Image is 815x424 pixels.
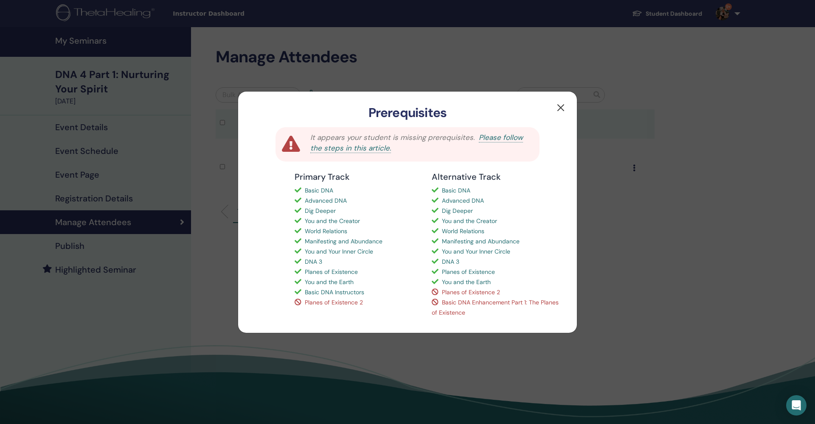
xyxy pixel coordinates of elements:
span: DNA 3 [305,258,322,265]
span: Planes of Existence [442,268,495,276]
h3: Prerequisites [252,105,563,120]
span: DNA 3 [442,258,459,265]
span: Manifesting and Abundance [305,237,382,245]
span: You and Your Inner Circle [442,248,510,255]
span: Advanced DNA [305,197,347,204]
span: Dig Deeper [442,207,473,215]
span: Dig Deeper [305,207,336,215]
span: Advanced DNA [442,197,484,204]
span: You and the Creator [305,217,360,225]
span: Basic DNA Enhancement Part 1: The Planes of Existence [432,298,559,316]
span: You and Your Inner Circle [305,248,373,255]
h4: Primary Track [295,172,422,182]
span: Basic DNA [305,187,333,194]
span: Basic DNA Instructors [305,288,364,296]
span: World Relations [442,227,484,235]
span: You and the Creator [442,217,497,225]
h4: Alternative Track [432,172,559,182]
span: You and the Earth [305,278,354,286]
a: Please follow the steps in this article. [310,133,523,153]
div: Open Intercom Messenger [786,395,807,416]
span: World Relations [305,227,347,235]
span: Planes of Existence 2 [305,298,363,306]
span: It appears your student is missing prerequisites. [310,133,475,142]
span: You and the Earth [442,278,491,286]
span: Basic DNA [442,187,470,194]
span: Planes of Existence 2 [442,288,500,296]
span: Manifesting and Abundance [442,237,520,245]
span: Planes of Existence [305,268,358,276]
